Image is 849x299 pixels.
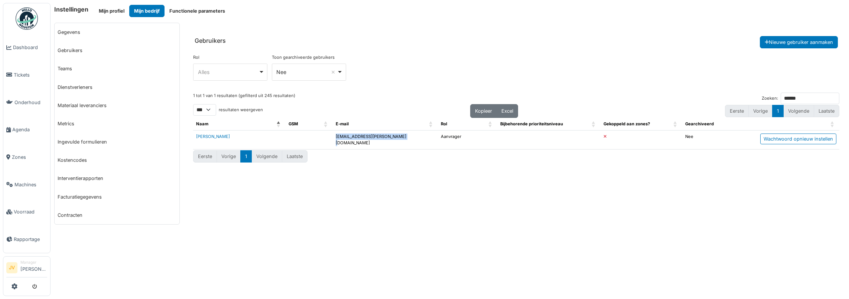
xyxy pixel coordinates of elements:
[3,198,50,226] a: Voorraad
[475,108,492,114] span: Kopieer
[55,96,179,115] a: Materiaal leveranciers
[470,104,497,118] button: Kopieer
[501,108,513,114] span: Excel
[760,36,838,48] button: Nieuwe gebruiker aanmaken
[55,169,179,187] a: Interventierapporten
[14,99,47,106] span: Onderhoud
[129,5,165,17] button: Mijn bedrijf
[198,68,258,76] div: Alles
[772,105,784,117] button: 1
[55,23,179,41] a: Gegevens
[55,133,179,151] a: Ingevulde formulieren
[195,37,226,44] h6: Gebruikers
[240,150,252,163] button: 1
[20,260,47,265] div: Manager
[55,206,179,224] a: Contracten
[193,54,199,61] label: Rol
[193,150,308,163] nav: pagination
[55,115,179,133] a: Metrics
[497,104,518,118] button: Excel
[6,262,17,273] li: JV
[276,68,337,76] div: Nee
[12,154,47,161] span: Zones
[604,121,650,126] span: Gekoppeld aan zones?
[3,61,50,89] a: Tickets
[3,226,50,253] a: Rapportage
[55,78,179,96] a: Dienstverleners
[336,121,349,126] span: E-mail
[760,134,836,144] div: Wachtwoord opnieuw instellen
[20,260,47,276] li: [PERSON_NAME]
[55,188,179,206] a: Facturatiegegevens
[3,89,50,116] a: Onderhoud
[196,134,230,139] a: [PERSON_NAME]
[14,236,47,243] span: Rapportage
[3,171,50,198] a: Machines
[6,260,47,277] a: JV Manager[PERSON_NAME]
[196,121,208,126] span: Naam
[14,208,47,215] span: Voorraad
[682,130,728,149] td: Nee
[219,107,263,113] label: resultaten weergeven
[3,116,50,144] a: Agenda
[12,126,47,133] span: Agenda
[94,5,129,17] button: Mijn profiel
[277,118,281,130] span: Naam: Activate to invert sorting
[429,118,433,130] span: E-mail: Activate to sort
[193,93,295,104] div: 1 tot 1 van 1 resultaten (gefilterd uit 245 resultaten)
[333,130,437,149] td: [EMAIL_ADDRESS][PERSON_NAME][DOMAIN_NAME]
[685,121,714,126] span: Gearchiveerd
[500,121,563,126] span: Bijbehorende prioriteitsniveau
[762,95,778,102] label: Zoeken:
[16,7,38,30] img: Badge_color-CXgf-gQk.svg
[55,151,179,169] a: Kostencodes
[438,130,498,149] td: Aanvrager
[54,6,88,13] h6: Instellingen
[329,68,337,76] button: Remove item: 'false'
[3,144,50,171] a: Zones
[55,60,179,78] a: Teams
[673,118,678,130] span: Gekoppeld aan zones?: Activate to sort
[3,34,50,61] a: Dashboard
[55,41,179,60] a: Gebruikers
[592,118,596,130] span: Bijbehorende prioriteitsniveau : Activate to sort
[324,118,328,130] span: GSM: Activate to sort
[289,121,298,126] span: GSM
[14,71,47,78] span: Tickets
[14,181,47,188] span: Machines
[272,54,335,61] label: Toon gearchiveerde gebruikers
[441,121,447,126] span: Rol
[13,44,47,51] span: Dashboard
[165,5,230,17] button: Functionele parameters
[725,105,839,117] nav: pagination
[830,118,835,130] span: : Activate to sort
[488,118,493,130] span: Rol: Activate to sort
